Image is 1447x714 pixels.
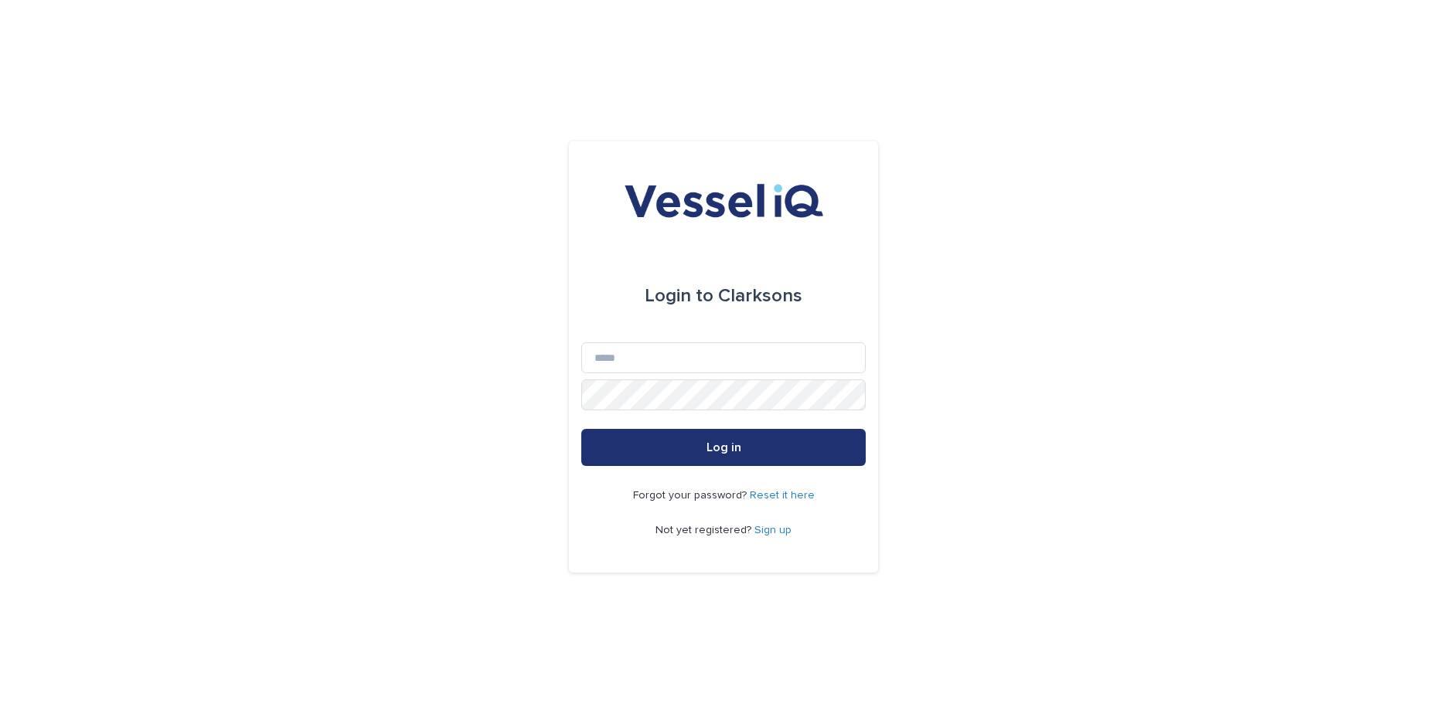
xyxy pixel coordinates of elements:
[754,525,792,535] a: Sign up
[706,441,741,454] span: Log in
[645,274,802,318] div: Clarksons
[655,525,754,535] span: Not yet registered?
[581,429,866,466] button: Log in
[624,178,823,225] img: DY2harLS7Ky7oFY6OHCp
[645,287,713,305] span: Login to
[750,490,815,501] a: Reset it here
[633,490,750,501] span: Forgot your password?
